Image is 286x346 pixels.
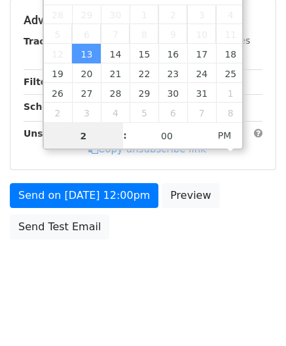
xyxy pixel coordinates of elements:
span: September 28, 2025 [44,5,73,24]
span: October 13, 2025 [72,44,101,63]
span: October 24, 2025 [187,63,216,83]
span: October 11, 2025 [216,24,245,44]
h5: Advanced [24,13,262,27]
span: October 7, 2025 [101,24,130,44]
span: September 30, 2025 [101,5,130,24]
span: October 28, 2025 [101,83,130,103]
span: September 29, 2025 [72,5,101,24]
a: Send on [DATE] 12:00pm [10,183,158,208]
span: October 21, 2025 [101,63,130,83]
span: November 7, 2025 [187,103,216,122]
span: October 16, 2025 [158,44,187,63]
span: October 2, 2025 [158,5,187,24]
strong: Schedule [24,101,71,112]
span: October 27, 2025 [72,83,101,103]
span: October 6, 2025 [72,24,101,44]
span: November 4, 2025 [101,103,130,122]
span: October 31, 2025 [187,83,216,103]
span: October 15, 2025 [130,44,158,63]
span: October 29, 2025 [130,83,158,103]
span: October 1, 2025 [130,5,158,24]
iframe: Chat Widget [221,283,286,346]
span: November 6, 2025 [158,103,187,122]
span: October 26, 2025 [44,83,73,103]
span: October 4, 2025 [216,5,245,24]
span: October 5, 2025 [44,24,73,44]
span: November 1, 2025 [216,83,245,103]
input: Minute [127,123,207,149]
span: October 30, 2025 [158,83,187,103]
span: October 14, 2025 [101,44,130,63]
a: Copy unsubscribe link [88,143,206,155]
span: November 5, 2025 [130,103,158,122]
span: October 10, 2025 [187,24,216,44]
span: November 8, 2025 [216,103,245,122]
span: November 3, 2025 [72,103,101,122]
span: : [123,122,127,148]
span: October 8, 2025 [130,24,158,44]
span: Click to toggle [207,122,243,148]
span: October 18, 2025 [216,44,245,63]
strong: Filters [24,77,57,87]
span: November 2, 2025 [44,103,73,122]
span: October 19, 2025 [44,63,73,83]
input: Hour [44,123,124,149]
span: October 22, 2025 [130,63,158,83]
strong: Tracking [24,36,67,46]
a: Send Test Email [10,215,109,239]
span: October 9, 2025 [158,24,187,44]
span: October 20, 2025 [72,63,101,83]
span: October 12, 2025 [44,44,73,63]
span: October 23, 2025 [158,63,187,83]
a: Preview [162,183,219,208]
span: October 25, 2025 [216,63,245,83]
strong: Unsubscribe [24,128,88,139]
span: October 3, 2025 [187,5,216,24]
span: October 17, 2025 [187,44,216,63]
